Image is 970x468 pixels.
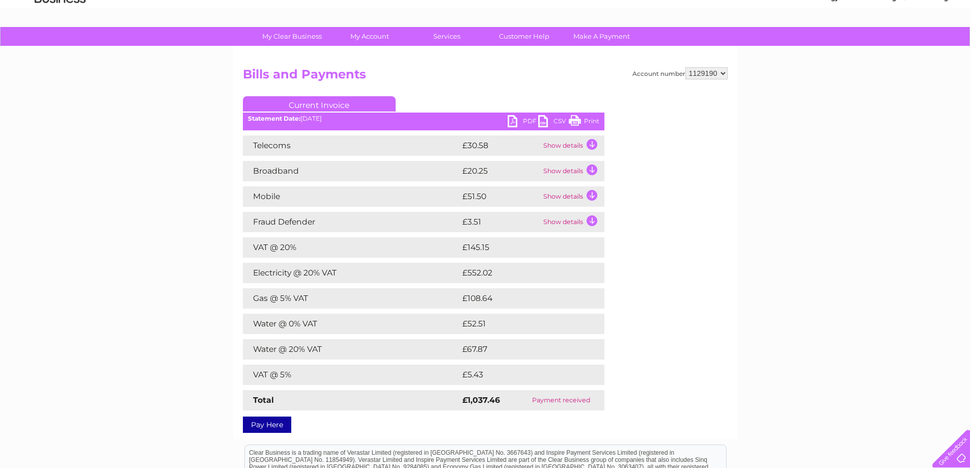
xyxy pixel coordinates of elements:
b: Statement Date: [248,115,300,122]
strong: Total [253,395,274,405]
td: Gas @ 5% VAT [243,288,460,309]
td: Water @ 0% VAT [243,314,460,334]
a: PDF [508,115,538,130]
div: [DATE] [243,115,604,122]
td: Show details [541,212,604,232]
a: Energy [816,43,839,51]
td: Fraud Defender [243,212,460,232]
td: Broadband [243,161,460,181]
td: Show details [541,186,604,207]
td: £3.51 [460,212,541,232]
a: Print [569,115,599,130]
h2: Bills and Payments [243,67,728,87]
td: VAT @ 20% [243,237,460,258]
td: £145.15 [460,237,585,258]
a: Water [791,43,810,51]
td: Mobile [243,186,460,207]
a: Blog [881,43,896,51]
td: Telecoms [243,135,460,156]
a: My Account [327,27,411,46]
td: £52.51 [460,314,583,334]
td: Payment received [518,390,604,410]
td: £67.87 [460,339,584,360]
td: Electricity @ 20% VAT [243,263,460,283]
div: Clear Business is a trading name of Verastar Limited (registered in [GEOGRAPHIC_DATA] No. 3667643... [245,6,726,49]
td: £20.25 [460,161,541,181]
td: VAT @ 5% [243,365,460,385]
td: £30.58 [460,135,541,156]
div: Account number [632,67,728,79]
a: Make A Payment [560,27,644,46]
a: Pay Here [243,417,291,433]
strong: £1,037.46 [462,395,500,405]
a: Telecoms [845,43,875,51]
a: Services [405,27,489,46]
a: Contact [902,43,927,51]
td: Water @ 20% VAT [243,339,460,360]
td: £5.43 [460,365,580,385]
a: Customer Help [482,27,566,46]
td: Show details [541,161,604,181]
a: 0333 014 3131 [778,5,848,18]
a: Current Invoice [243,96,396,112]
td: £51.50 [460,186,541,207]
a: Log out [936,43,960,51]
img: logo.png [34,26,86,58]
a: My Clear Business [250,27,334,46]
a: CSV [538,115,569,130]
td: £552.02 [460,263,586,283]
td: Show details [541,135,604,156]
td: £108.64 [460,288,586,309]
